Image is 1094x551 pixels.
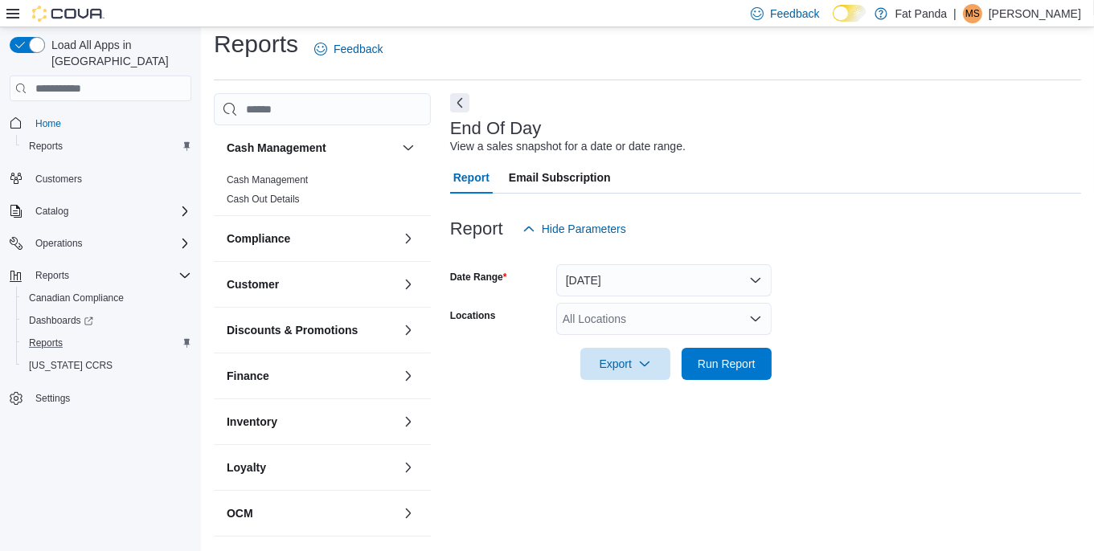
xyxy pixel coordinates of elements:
button: [US_STATE] CCRS [16,354,198,377]
button: Inventory [227,414,395,430]
span: Feedback [334,41,383,57]
button: Discounts & Promotions [227,322,395,338]
span: Reports [23,333,191,353]
button: Reports [16,135,198,157]
span: Reports [23,137,191,156]
button: Catalog [3,200,198,222]
span: Home [35,117,61,130]
button: Loyalty [227,459,395,475]
button: Export [580,348,670,380]
span: Operations [29,234,191,253]
span: Operations [35,237,83,250]
a: [US_STATE] CCRS [23,356,119,375]
a: Cash Management [227,174,308,186]
button: Open list of options [749,312,762,325]
button: Compliance [227,231,395,247]
a: Canadian Compliance [23,288,130,308]
h3: Cash Management [227,140,326,156]
nav: Complex example [10,104,191,451]
button: Catalog [29,202,75,221]
button: Loyalty [399,458,418,477]
p: Fat Panda [895,4,948,23]
input: Dark Mode [833,5,867,22]
span: Feedback [770,6,819,22]
h3: Report [450,219,503,239]
button: Hide Parameters [516,213,633,245]
button: [DATE] [556,264,772,296]
button: Reports [29,266,76,285]
span: Report [453,161,490,194]
span: Washington CCRS [23,356,191,375]
button: Discounts & Promotions [399,320,418,340]
button: Home [3,111,198,134]
button: OCM [227,505,395,521]
span: Dashboards [23,311,191,330]
p: | [953,4,957,23]
h3: Finance [227,368,269,384]
a: Reports [23,137,69,156]
span: Run Report [698,356,756,372]
button: Cash Management [399,138,418,157]
button: Customer [227,276,395,292]
div: Cash Management [214,170,431,215]
span: Settings [35,392,70,405]
button: Compliance [399,229,418,248]
h3: Compliance [227,231,290,247]
span: Reports [29,337,63,349]
span: Reports [29,140,63,153]
button: Finance [227,368,395,384]
a: Reports [23,333,69,353]
span: Catalog [35,205,68,218]
a: Customers [29,169,88,189]
h3: Discounts & Promotions [227,322,358,338]
span: Export [590,348,661,380]
span: Customers [35,173,82,186]
label: Date Range [450,271,507,284]
h3: Inventory [227,414,277,430]
span: Settings [29,388,191,408]
label: Locations [450,309,496,322]
button: Reports [16,332,198,354]
h3: OCM [227,505,253,521]
div: View a sales snapshot for a date or date range. [450,138,686,155]
span: Cash Out Details [227,193,300,206]
span: Hide Parameters [542,221,626,237]
span: Catalog [29,202,191,221]
span: Reports [29,266,191,285]
button: Next [450,93,469,112]
span: Home [29,112,191,133]
a: Cash Out Details [227,194,300,205]
button: Operations [3,232,198,255]
a: Feedback [308,33,389,65]
span: Dashboards [29,314,93,327]
button: Customers [3,167,198,190]
span: Reports [35,269,69,282]
a: Dashboards [16,309,198,332]
a: Home [29,114,68,133]
div: Mary S. [963,4,982,23]
button: Canadian Compliance [16,287,198,309]
button: Operations [29,234,89,253]
span: MS [965,4,980,23]
h3: End Of Day [450,119,542,138]
button: Inventory [399,412,418,431]
h3: Loyalty [227,459,266,475]
h3: Customer [227,276,279,292]
span: [US_STATE] CCRS [29,359,113,372]
a: Dashboards [23,311,100,330]
a: Settings [29,389,76,408]
button: Run Report [682,348,772,380]
span: Canadian Compliance [23,288,191,308]
p: [PERSON_NAME] [989,4,1081,23]
img: Cova [32,6,104,22]
span: Load All Apps in [GEOGRAPHIC_DATA] [45,37,191,69]
h1: Reports [214,28,298,60]
button: Finance [399,366,418,386]
span: Email Subscription [509,161,611,194]
button: Cash Management [227,140,395,156]
button: Reports [3,264,198,287]
button: Settings [3,386,198,410]
button: OCM [399,504,418,523]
